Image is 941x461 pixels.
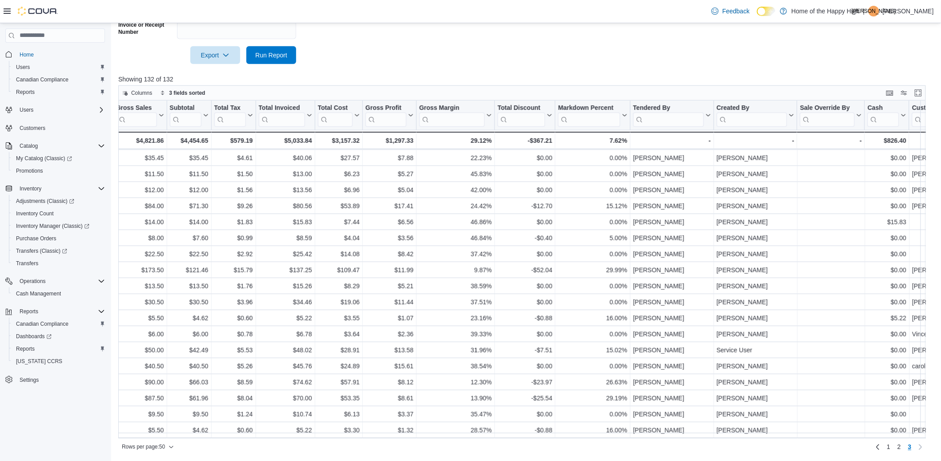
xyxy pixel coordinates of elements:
div: $5.50 [116,313,164,324]
span: Operations [16,276,105,287]
div: 0.00% [558,185,627,195]
div: $1,297.33 [366,135,414,146]
div: [PERSON_NAME] [717,153,795,163]
div: Tendered By [633,104,704,112]
div: [PERSON_NAME] [633,265,711,275]
a: Inventory Count [12,208,57,219]
span: Users [16,105,105,115]
button: Reports [2,305,109,318]
button: Cash Management [9,287,109,300]
span: Adjustments (Classic) [16,198,74,205]
div: $0.00 [868,265,907,275]
span: Cash Management [12,288,105,299]
div: 0.00% [558,297,627,307]
div: Sale Override By [800,104,855,126]
div: $121.46 [170,265,209,275]
input: Dark Mode [757,7,776,16]
button: Subtotal [170,104,209,126]
span: Canadian Compliance [16,320,68,328]
button: Gross Profit [366,104,414,126]
div: [PERSON_NAME] [633,249,711,259]
div: $0.00 [498,249,552,259]
button: Operations [2,275,109,287]
span: Reports [12,344,105,354]
span: Operations [20,278,46,285]
a: Page 2 of 3 [894,440,905,454]
div: [PERSON_NAME] [633,201,711,211]
div: $0.99 [214,233,253,243]
div: Total Cost [318,104,353,126]
button: Inventory Count [9,207,109,220]
div: Sale Override By [800,104,855,112]
div: $19.06 [318,297,360,307]
div: $0.00 [868,297,907,307]
button: Canadian Compliance [9,318,109,330]
div: Total Tax [214,104,246,112]
span: Customers [20,125,45,132]
a: Dashboards [9,330,109,343]
div: $6.96 [318,185,360,195]
a: Previous page [873,442,883,453]
div: Markdown Percent [558,104,620,126]
div: $0.00 [868,281,907,291]
a: Reports [12,344,38,354]
div: Tendered By [633,104,704,126]
p: [PERSON_NAME] [883,6,934,16]
button: Gross Sales [116,104,164,126]
div: $3.96 [214,297,253,307]
button: Sale Override By [800,104,862,126]
span: Run Report [255,51,287,60]
button: Transfers [9,257,109,270]
div: 37.42% [419,249,492,259]
button: Run Report [246,46,296,64]
a: Canadian Compliance [12,319,72,329]
div: $0.00 [498,185,552,195]
div: Total Discount [498,104,545,112]
button: Customers [2,121,109,134]
div: $7.60 [170,233,209,243]
div: $14.00 [170,217,209,227]
span: [US_STATE] CCRS [16,358,62,365]
div: Total Cost [318,104,353,112]
div: [PERSON_NAME] [633,217,711,227]
div: $25.42 [259,249,312,259]
div: $7.44 [318,217,360,227]
div: [PERSON_NAME] [633,297,711,307]
button: [US_STATE] CCRS [9,355,109,368]
div: 24.42% [419,201,492,211]
span: Reports [16,345,35,352]
div: $12.00 [116,185,164,195]
div: [PERSON_NAME] [633,233,711,243]
span: My Catalog (Classic) [12,153,105,164]
button: Purchase Orders [9,232,109,245]
button: Catalog [16,141,41,151]
button: Markdown Percent [558,104,627,126]
div: $35.45 [116,153,164,163]
div: $3,157.32 [318,135,360,146]
span: Reports [16,89,35,96]
span: Washington CCRS [12,356,105,367]
a: Inventory Manager (Classic) [12,221,93,231]
div: $27.57 [318,153,360,163]
a: Adjustments (Classic) [9,195,109,207]
div: -$12.70 [498,201,552,211]
div: $8.29 [318,281,360,291]
div: $3.56 [366,233,414,243]
div: $15.83 [259,217,312,227]
div: $17.41 [366,201,414,211]
span: Catalog [16,141,105,151]
a: Page 1 of 3 [883,440,894,454]
div: $15.79 [214,265,253,275]
button: Catalog [2,140,109,152]
div: $71.30 [170,201,209,211]
div: Cash [868,104,899,112]
span: 2 [897,443,901,452]
span: Export [196,46,235,64]
div: $0.00 [868,201,907,211]
a: Adjustments (Classic) [12,196,78,206]
div: $35.45 [170,153,209,163]
button: Display options [899,88,909,98]
div: $137.25 [259,265,312,275]
button: Tendered By [633,104,711,126]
